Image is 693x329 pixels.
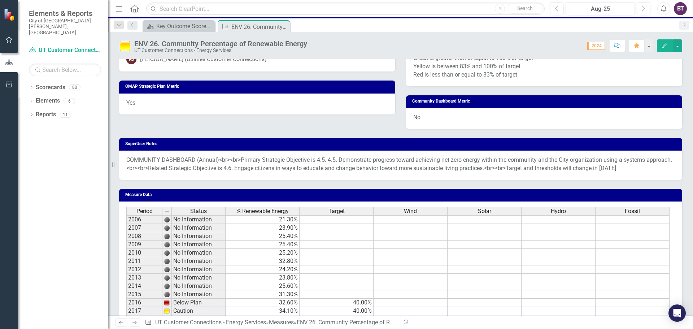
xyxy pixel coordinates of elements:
td: 24.20% [226,265,300,274]
td: 32.60% [226,299,300,307]
td: 23.80% [226,274,300,282]
td: 25.20% [226,249,300,257]
td: 2013 [126,274,162,282]
a: Scorecards [36,83,65,92]
td: 40.00% [300,307,374,315]
td: 25.40% [226,241,300,249]
div: 6 [64,98,75,104]
span: COMMUNITY DASHBOARD (Annual)<br><br>Primary Strategic Objective is 4.5. 4.5. Demonstrate progress... [126,156,672,172]
td: No Information [172,290,226,299]
h3: OMAP Strategic Plan Metric [125,84,392,89]
span: Fossil [625,208,640,215]
button: Search [507,4,543,14]
div: Key Outcome Scorecard [156,22,213,31]
td: 2017 [126,307,162,315]
div: [PERSON_NAME] (Utilities Customer Connections) [140,55,267,64]
img: TA+gAuZdIAAAAAElFTkSuQmCC [164,267,170,272]
td: 21.30% [226,215,300,224]
td: 2008 [126,232,162,241]
td: 31.30% [226,290,300,299]
h3: Community Dashboard Metric [412,99,679,104]
td: Below Plan [172,315,226,324]
div: ENV 26. Community Percentage of Renewable Energy [297,319,433,326]
td: 25.60% [226,282,300,290]
img: TA+gAuZdIAAAAAElFTkSuQmCC [164,258,170,264]
img: TA+gAuZdIAAAAAElFTkSuQmCC [164,233,170,239]
button: Aug-25 [566,2,635,15]
span: Wind [404,208,417,215]
td: 40.00% [300,315,374,324]
td: No Information [172,215,226,224]
td: No Information [172,241,226,249]
div: ENV 26. Community Percentage of Renewable Energy [134,40,307,48]
div: 80 [69,84,80,90]
td: 2015 [126,290,162,299]
td: 2010 [126,249,162,257]
td: 2009 [126,241,162,249]
img: TA+gAuZdIAAAAAElFTkSuQmCC [164,283,170,289]
td: 34.10% [226,307,300,315]
span: No [413,114,420,121]
img: ClearPoint Strategy [4,8,16,21]
span: Hydro [551,208,566,215]
div: Aug-25 [568,5,632,13]
span: Yes [126,99,135,106]
img: XJsTHk0ajobq6Ovo30PZz5QWf9OEAAAAASUVORK5CYII= [164,300,170,306]
td: 2012 [126,265,162,274]
td: No Information [172,224,226,232]
td: 40.00% [300,299,374,307]
img: TA+gAuZdIAAAAAElFTkSuQmCC [164,217,170,222]
a: Measures [269,319,294,326]
td: Below Plan [172,299,226,307]
td: Caution [172,307,226,315]
h3: SuperUser Notes [125,142,679,146]
td: 2014 [126,282,162,290]
td: 32.80% [226,257,300,265]
p: Green is greater than or equal to 100% of target Yellow is between 83% and 100% of target Red is ... [413,54,675,79]
span: Elements & Reports [29,9,101,18]
img: TA+gAuZdIAAAAAElFTkSuQmCC [164,275,170,281]
a: Key Outcome Scorecard [144,22,213,31]
img: dHgTynNE8RwAAAABJRU5ErkJggg== [164,308,170,314]
td: 2011 [126,257,162,265]
img: TA+gAuZdIAAAAAElFTkSuQmCC [164,225,170,231]
span: % Renewable Energy [236,208,289,215]
td: No Information [172,249,226,257]
td: No Information [172,257,226,265]
a: Elements [36,97,60,105]
span: Solar [478,208,491,215]
span: Search [517,5,533,11]
div: UT Customer Connections - Energy Services [134,48,307,53]
a: UT Customer Connections - Energy Services [155,319,266,326]
div: 11 [60,112,71,118]
div: ENV 26. Community Percentage of Renewable Energy [231,22,288,31]
td: No Information [172,274,226,282]
div: KU [126,54,136,64]
td: 25.40% [226,232,300,241]
img: Caution [119,40,131,52]
td: 2007 [126,224,162,232]
td: 32.90% [226,315,300,324]
td: 23.90% [226,224,300,232]
td: No Information [172,265,226,274]
a: UT Customer Connections - Energy Services [29,46,101,55]
span: Period [136,208,153,215]
td: 2018 [126,315,162,324]
div: » » [145,319,395,327]
img: TA+gAuZdIAAAAAElFTkSuQmCC [164,250,170,256]
span: Target [328,208,345,215]
td: No Information [172,232,226,241]
input: Search ClearPoint... [146,3,545,15]
img: TA+gAuZdIAAAAAElFTkSuQmCC [164,242,170,247]
img: TA+gAuZdIAAAAAElFTkSuQmCC [164,291,170,297]
span: 2024 [587,42,605,50]
a: Reports [36,111,56,119]
td: No Information [172,282,226,290]
td: 2016 [126,299,162,307]
img: 8DAGhfEEPCf229AAAAAElFTkSuQmCC [164,209,170,215]
button: BT [674,2,687,15]
input: Search Below... [29,64,101,76]
small: City of [GEOGRAPHIC_DATA][PERSON_NAME], [GEOGRAPHIC_DATA] [29,18,101,35]
span: Status [190,208,207,215]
